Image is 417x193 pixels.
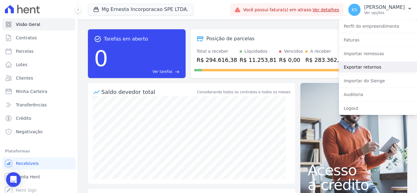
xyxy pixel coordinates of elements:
span: task_alt [94,35,101,43]
a: Ver tarefas east [111,69,179,74]
div: Plataformas [5,148,73,155]
p: Ver opções [364,10,405,15]
a: Ver detalhes [313,7,339,12]
a: Clientes [2,72,75,84]
span: Conta Hent [16,174,40,180]
div: 0 [94,43,108,74]
div: A receber [310,48,331,55]
span: Recebíveis [16,160,39,166]
a: Visão Geral [2,18,75,30]
div: Considerando todos os contratos e todos os meses [197,89,290,95]
button: Mg Ernesta Incorporacao SPE LTDA. [88,4,194,15]
span: Crédito [16,115,31,121]
div: R$ 0,00 [279,56,303,64]
a: Parcelas [2,45,75,57]
a: Faturas [339,34,417,45]
div: Vencidos [284,48,303,55]
a: Importar remessas [339,48,417,59]
span: Tarefas em aberto [104,35,148,43]
a: Importar do Sienge [339,75,417,86]
span: Visão Geral [16,21,40,27]
span: Minha Carteira [16,88,47,95]
div: R$ 11.253,81 [240,56,277,64]
span: Negativação [16,129,43,135]
a: Conta Hent [2,171,75,183]
div: R$ 294.616,38 [197,56,237,64]
a: Recebíveis [2,157,75,170]
span: Ver tarefas [153,69,172,74]
span: KS [352,8,357,12]
a: Contratos [2,32,75,44]
a: Logout [339,103,417,114]
p: [PERSON_NAME] [364,4,405,10]
div: Liquidados [245,48,268,55]
div: Total a receber [197,48,237,55]
div: Saldo devedor total [101,88,196,96]
div: Posição de parcelas [206,35,255,42]
a: Perfil do empreendimento [339,21,417,32]
span: east [175,70,179,74]
a: Transferências [2,99,75,111]
span: Você possui fatura(s) em atraso. [243,7,339,13]
span: Parcelas [16,48,34,54]
span: Transferências [16,102,47,108]
div: Open Intercom Messenger [6,172,21,187]
a: Minha Carteira [2,85,75,98]
span: Contratos [16,35,37,41]
a: Negativação [2,126,75,138]
span: Lotes [16,62,27,68]
a: Lotes [2,59,75,71]
span: Acesso [308,163,400,177]
a: Auditoria [339,89,417,100]
a: Crédito [2,112,75,124]
button: KS [PERSON_NAME] Ver opções [343,1,417,18]
span: a crédito [308,177,400,192]
span: Clientes [16,75,33,81]
a: Exportar retornos [339,62,417,73]
div: R$ 283.362,57 [305,56,346,64]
